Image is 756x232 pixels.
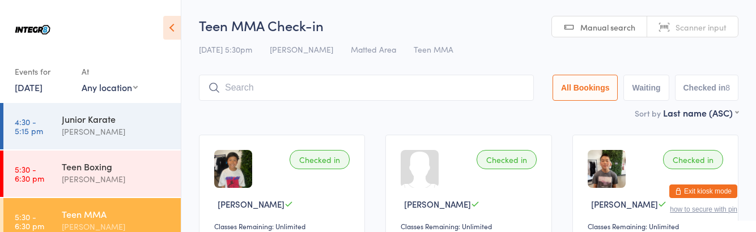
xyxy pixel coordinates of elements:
[553,75,618,101] button: All Bookings
[663,106,738,119] div: Last name (ASC)
[15,117,43,135] time: 4:30 - 5:15 pm
[62,173,171,186] div: [PERSON_NAME]
[623,75,669,101] button: Waiting
[675,75,739,101] button: Checked in8
[199,75,534,101] input: Search
[3,103,181,149] a: 4:30 -5:15 pmJunior Karate[PERSON_NAME]
[218,198,284,210] span: [PERSON_NAME]
[591,198,658,210] span: [PERSON_NAME]
[15,62,70,81] div: Events for
[588,221,727,231] div: Classes Remaining: Unlimited
[199,44,252,55] span: [DATE] 5:30pm
[290,150,350,169] div: Checked in
[270,44,333,55] span: [PERSON_NAME]
[3,151,181,197] a: 5:30 -6:30 pmTeen Boxing[PERSON_NAME]
[580,22,635,33] span: Manual search
[351,44,396,55] span: Matted Area
[15,165,44,183] time: 5:30 - 6:30 pm
[663,150,723,169] div: Checked in
[214,221,353,231] div: Classes Remaining: Unlimited
[725,83,730,92] div: 8
[676,22,727,33] span: Scanner input
[401,221,540,231] div: Classes Remaining: Unlimited
[670,205,737,213] button: how to secure with pin
[414,44,453,55] span: Teen MMA
[62,113,171,125] div: Junior Karate
[62,160,171,173] div: Teen Boxing
[15,212,44,230] time: 5:30 - 6:30 pm
[15,81,43,93] a: [DATE]
[82,81,138,93] div: Any location
[82,62,138,81] div: At
[477,150,537,169] div: Checked in
[635,108,661,119] label: Sort by
[214,150,252,188] img: image1738824670.png
[62,125,171,138] div: [PERSON_NAME]
[588,150,626,188] img: image1705996220.png
[669,184,737,198] button: Exit kiosk mode
[11,8,54,51] img: Integr8 Bentleigh
[199,16,738,35] h2: Teen MMA Check-in
[62,208,171,220] div: Teen MMA
[404,198,471,210] span: [PERSON_NAME]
